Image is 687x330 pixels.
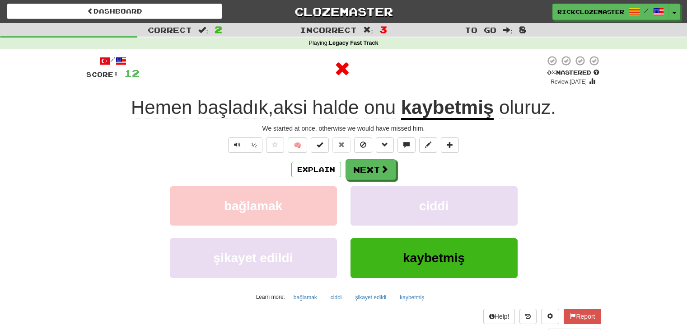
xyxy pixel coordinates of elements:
button: ciddi [326,291,347,304]
button: Edit sentence (alt+d) [419,137,437,153]
button: kaybetmiş [351,238,518,278]
span: 8 [519,24,527,35]
button: Grammar (alt+g) [376,137,394,153]
span: bağlamak [224,199,282,213]
button: şikayet edildi [351,291,392,304]
button: Add to collection (alt+a) [441,137,459,153]
button: 🧠 [288,137,307,153]
span: Incorrect [300,25,357,34]
span: 2 [215,24,222,35]
span: şikayet edildi [214,251,293,265]
div: Text-to-speech controls [226,137,263,153]
span: RickClozemaster [557,8,624,16]
span: halde [313,97,359,118]
span: 0 % [547,69,556,76]
span: ciddi [419,199,449,213]
small: Learn more: [256,294,285,300]
span: Hemen [131,97,192,118]
button: kaybetmiş [395,291,429,304]
span: başladık [197,97,268,118]
a: Dashboard [7,4,222,19]
a: RickClozemaster / [552,4,669,20]
div: We started at once, otherwise we would have missed him. [86,124,601,133]
button: Report [564,309,601,324]
button: Round history (alt+y) [519,309,537,324]
span: 12 [124,67,140,79]
button: Play sentence audio (ctl+space) [228,137,246,153]
span: Score: [86,71,119,78]
button: Reset to 0% Mastered (alt+r) [332,137,351,153]
a: Clozemaster [236,4,451,19]
span: kaybetmiş [403,251,465,265]
span: 3 [379,24,387,35]
span: aksi [273,97,307,118]
button: ciddi [351,186,518,226]
button: bağlamak [170,186,337,226]
button: bağlamak [289,291,322,304]
button: Discuss sentence (alt+u) [397,137,416,153]
strong: Legacy Fast Track [329,40,378,46]
div: / [86,55,140,66]
span: To go [465,25,496,34]
div: Mastered [545,69,601,77]
button: Next [346,159,396,180]
span: oluruz [499,97,551,118]
span: , [131,97,401,118]
span: / [644,7,649,14]
small: Review: [DATE] [551,79,587,85]
button: ½ [246,137,263,153]
span: Correct [148,25,192,34]
button: Explain [291,162,341,177]
button: Favorite sentence (alt+f) [266,137,284,153]
u: kaybetmiş [401,97,494,120]
button: Help! [483,309,515,324]
button: Ignore sentence (alt+i) [354,137,372,153]
span: onu [364,97,396,118]
span: . [494,97,556,118]
span: : [198,26,208,34]
span: : [363,26,373,34]
button: şikayet edildi [170,238,337,278]
button: Set this sentence to 100% Mastered (alt+m) [311,137,329,153]
span: : [503,26,513,34]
